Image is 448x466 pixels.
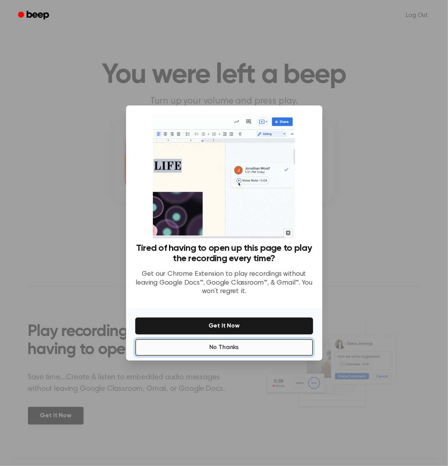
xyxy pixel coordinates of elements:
[135,243,313,264] h3: Tired of having to open up this page to play the recording every time?
[399,6,436,25] a: Log Out
[153,115,295,239] img: Beep extension in action
[135,339,313,356] button: No Thanks
[13,8,56,23] a: Beep
[135,318,313,334] button: Get It Now
[135,270,313,296] p: Get our Chrome Extension to play recordings without leaving Google Docs™, Google Classroom™, & Gm...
